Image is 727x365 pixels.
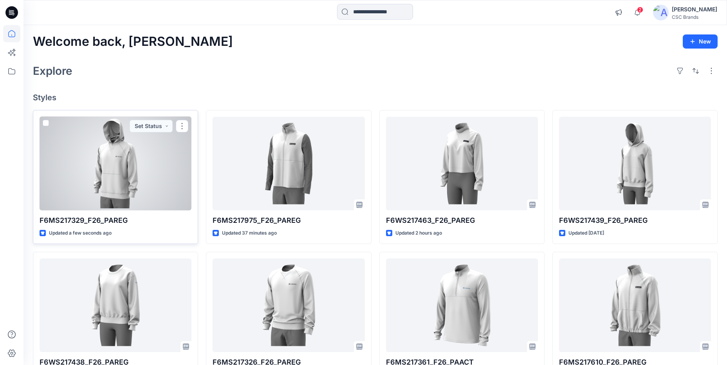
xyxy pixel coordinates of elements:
[683,34,718,49] button: New
[386,258,538,352] a: F6MS217361_F26_PAACT
[653,5,669,20] img: avatar
[559,258,711,352] a: F6MS217610_F26_PAREG
[672,14,717,20] div: CSC Brands
[386,117,538,210] a: F6WS217463_F26_PAREG
[40,117,191,210] a: F6MS217329_F26_PAREG
[213,215,364,226] p: F6MS217975_F26_PAREG
[40,258,191,352] a: F6WS217438_F26_PAREG
[33,65,72,77] h2: Explore
[386,215,538,226] p: F6WS217463_F26_PAREG
[213,258,364,352] a: F6MS217326_F26_PAREG
[568,229,604,237] p: Updated [DATE]
[213,117,364,210] a: F6MS217975_F26_PAREG
[395,229,442,237] p: Updated 2 hours ago
[637,7,643,13] span: 2
[559,117,711,210] a: F6WS217439_F26_PAREG
[222,229,277,237] p: Updated 37 minutes ago
[40,215,191,226] p: F6MS217329_F26_PAREG
[33,93,718,102] h4: Styles
[672,5,717,14] div: [PERSON_NAME]
[559,215,711,226] p: F6WS217439_F26_PAREG
[49,229,112,237] p: Updated a few seconds ago
[33,34,233,49] h2: Welcome back, [PERSON_NAME]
